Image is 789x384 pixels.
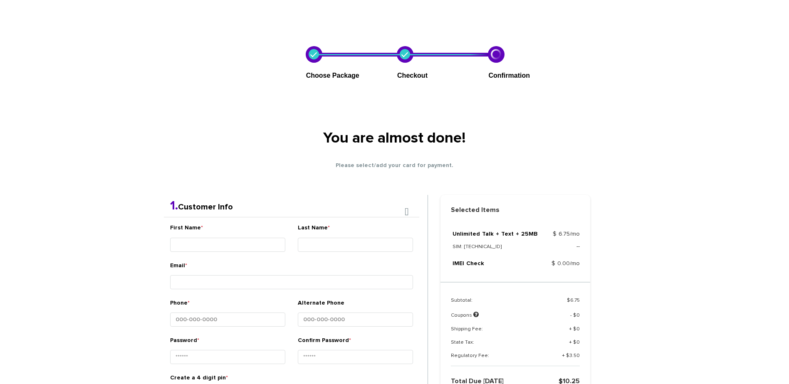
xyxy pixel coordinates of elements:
[170,199,178,212] span: 1.
[170,299,190,311] label: Phone
[539,326,580,339] td: + $
[262,130,528,147] h1: You are almost done!
[298,313,413,327] input: 000-000-0000
[298,224,330,236] label: Last Name
[451,310,539,325] td: Coupons
[451,297,539,310] td: Subtotal:
[453,231,538,237] a: Unlimited Talk + Text + 25MB
[451,352,539,366] td: Regulatory Fee:
[453,261,484,266] a: IMEI Check
[538,229,579,242] td: $ 6.75/mo
[170,224,203,236] label: First Name
[397,72,428,79] span: Checkout
[170,336,199,348] label: Password
[538,242,579,259] td: --
[164,161,626,170] p: Please select/add your card for payment.
[440,205,590,215] strong: Selected Items
[569,353,580,358] span: 3.50
[306,72,359,79] span: Choose Package
[539,310,580,325] td: - $
[570,298,580,303] span: 6.75
[451,339,539,352] td: State Tax:
[170,261,187,273] label: Email
[170,203,233,211] a: 1.Customer Info
[539,339,580,352] td: + $
[576,313,580,318] span: 0
[576,340,580,345] span: 0
[488,72,530,79] span: Confirmation
[539,297,580,310] td: $
[298,336,351,348] label: Confirm Password
[453,242,538,251] p: SIM: [TECHNICAL_ID]
[539,352,580,366] td: + $
[576,327,580,332] span: 0
[298,299,344,310] label: Alternate Phone
[451,326,539,339] td: Shipping Fee:
[170,313,285,327] input: 000-000-0000
[538,259,579,271] td: $ 0.00/mo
